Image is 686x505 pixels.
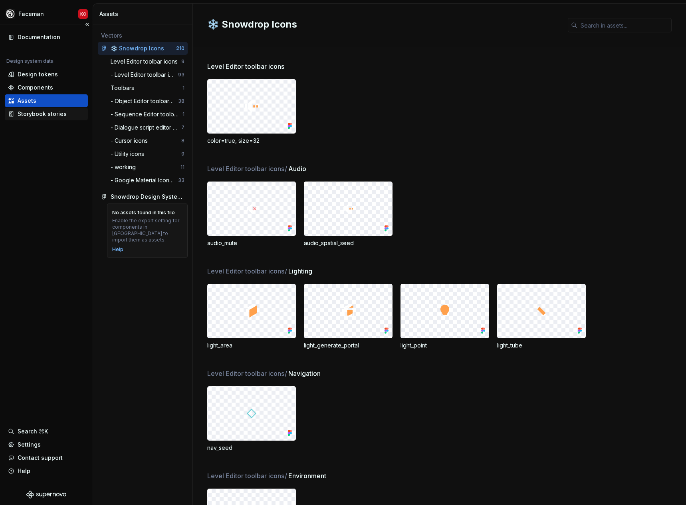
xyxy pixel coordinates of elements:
a: - Cursor icons8 [107,134,188,147]
div: 9 [181,151,184,157]
div: nav_seed [207,444,296,452]
span: Audio [288,164,306,174]
div: 33 [178,177,184,184]
div: Toolbars [111,84,137,92]
div: Faceman [18,10,44,18]
div: Snowdrop Design System 2.0 [111,193,184,201]
div: 7 [181,124,184,131]
div: Assets [99,10,189,18]
span: Level Editor toolbar icons [207,266,287,276]
div: light_area [207,341,296,349]
button: Search ⌘K [5,425,88,438]
span: / [285,267,287,275]
div: No assets found in this file [112,210,175,216]
div: Assets [18,97,36,105]
a: Level Editor toolbar icons9 [107,55,188,68]
span: Lighting [288,266,312,276]
div: Design system data [6,58,54,64]
button: Collapse sidebar [81,19,93,30]
a: ❄️ Snowdrop Icons210 [98,42,188,55]
span: Environment [288,471,326,481]
span: Navigation [288,369,321,378]
span: Level Editor toolbar icons [207,471,287,481]
div: - Utility icons [111,150,147,158]
div: Contact support [18,454,63,462]
div: Design tokens [18,70,58,78]
div: light_point [400,341,489,349]
div: light_tube [497,341,586,349]
div: - Dialogue script editor icons [111,124,181,132]
div: - working [111,163,139,171]
a: Design tokens [5,68,88,81]
span: Level Editor toolbar icons [207,369,287,378]
div: 38 [178,98,184,104]
div: 11 [180,164,184,170]
div: - Google Material Icons (Icon Browser) [111,176,178,184]
div: Components [18,84,53,92]
a: Assets [5,94,88,107]
div: ❄️ Snowdrop Icons [111,44,164,52]
a: - working11 [107,161,188,174]
svg: Supernova Logo [26,491,66,499]
div: audio_mute [207,239,296,247]
a: - Object Editor toolbar icons38 [107,95,188,108]
span: Level Editor toolbar icons [207,164,287,174]
input: Search in assets... [577,18,672,32]
div: Search ⌘K [18,427,48,435]
a: Storybook stories [5,108,88,120]
img: 87d06435-c97f-426c-aa5d-5eb8acd3d8b3.png [6,9,15,19]
div: 1 [182,85,184,91]
span: Level Editor toolbar icons [207,62,284,71]
a: Snowdrop Design System 2.0 [98,190,188,203]
a: - Level Editor toolbar icons93 [107,68,188,81]
div: Vectors [101,32,184,40]
a: - Utility icons9 [107,148,188,160]
button: FacemanKC [2,5,91,22]
div: KC [80,11,86,17]
div: - Object Editor toolbar icons [111,97,178,105]
a: Documentation [5,31,88,44]
a: - Dialogue script editor icons7 [107,121,188,134]
div: - Level Editor toolbar icons [111,71,178,79]
h2: ❄️ Snowdrop Icons [207,18,558,31]
div: light_generate_portal [304,341,393,349]
div: Storybook stories [18,110,67,118]
span: / [285,165,287,173]
button: Contact support [5,451,88,464]
div: - Cursor icons [111,137,151,145]
button: Help [5,465,88,477]
div: Level Editor toolbar icons [111,58,181,66]
span: / [285,472,287,480]
div: 1 [182,111,184,118]
div: color=true, size=32 [207,137,296,145]
a: Components [5,81,88,94]
a: - Sequence Editor toolbar icons1 [107,108,188,121]
a: - Google Material Icons (Icon Browser)33 [107,174,188,187]
div: - Sequence Editor toolbar icons [111,110,182,118]
a: Settings [5,438,88,451]
div: 210 [176,45,184,52]
div: Help [18,467,30,475]
div: audio_spatial_seed [304,239,393,247]
div: 93 [178,72,184,78]
a: Help [112,246,123,253]
span: / [285,369,287,377]
div: Settings [18,441,41,449]
div: 8 [181,138,184,144]
div: 9 [181,58,184,65]
div: Enable the export setting for components in [GEOGRAPHIC_DATA] to import them as assets. [112,218,182,243]
div: Documentation [18,33,60,41]
a: Toolbars1 [107,82,188,94]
